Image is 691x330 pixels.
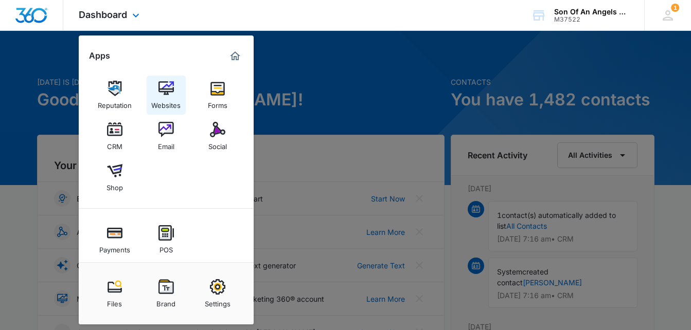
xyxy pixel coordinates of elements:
[671,4,679,12] div: notifications count
[147,274,186,313] a: Brand
[107,137,122,151] div: CRM
[151,96,181,109] div: Websites
[95,158,134,197] a: Shop
[147,220,186,259] a: POS
[107,178,123,192] div: Shop
[147,76,186,115] a: Websites
[198,274,237,313] a: Settings
[160,241,173,254] div: POS
[95,220,134,259] a: Payments
[198,76,237,115] a: Forms
[156,295,175,308] div: Brand
[95,274,134,313] a: Files
[227,48,243,64] a: Marketing 360® Dashboard
[198,117,237,156] a: Social
[95,117,134,156] a: CRM
[158,137,174,151] div: Email
[95,76,134,115] a: Reputation
[208,137,227,151] div: Social
[89,51,110,61] h2: Apps
[99,241,130,254] div: Payments
[79,9,127,20] span: Dashboard
[208,96,227,109] div: Forms
[147,117,186,156] a: Email
[554,16,629,23] div: account id
[671,4,679,12] span: 1
[98,96,132,109] div: Reputation
[205,295,231,308] div: Settings
[554,8,629,16] div: account name
[107,295,122,308] div: Files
